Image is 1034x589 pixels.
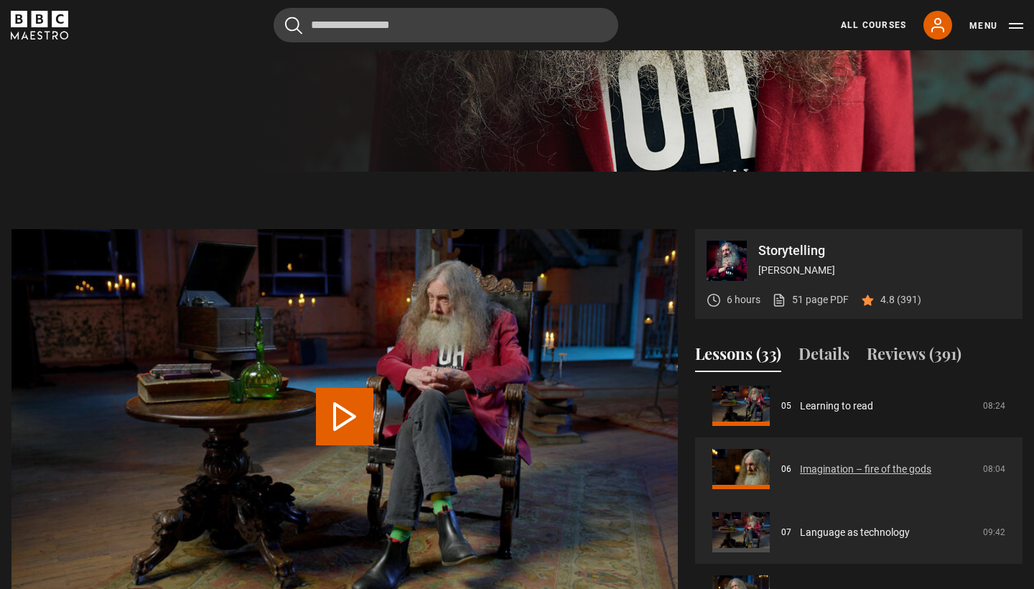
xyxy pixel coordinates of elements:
[285,17,302,34] button: Submit the search query
[800,525,910,540] a: Language as technology
[11,11,68,40] svg: BBC Maestro
[969,19,1023,33] button: Toggle navigation
[695,342,781,372] button: Lessons (33)
[800,462,931,477] a: Imagination – fire of the gods
[880,292,921,307] p: 4.8 (391)
[800,399,873,414] a: Learning to read
[841,19,906,32] a: All Courses
[867,342,961,372] button: Reviews (391)
[727,292,760,307] p: 6 hours
[772,292,849,307] a: 51 page PDF
[758,244,1011,257] p: Storytelling
[758,263,1011,278] p: [PERSON_NAME]
[798,342,849,372] button: Details
[274,8,618,42] input: Search
[316,388,373,445] button: Play Lesson Language as technology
